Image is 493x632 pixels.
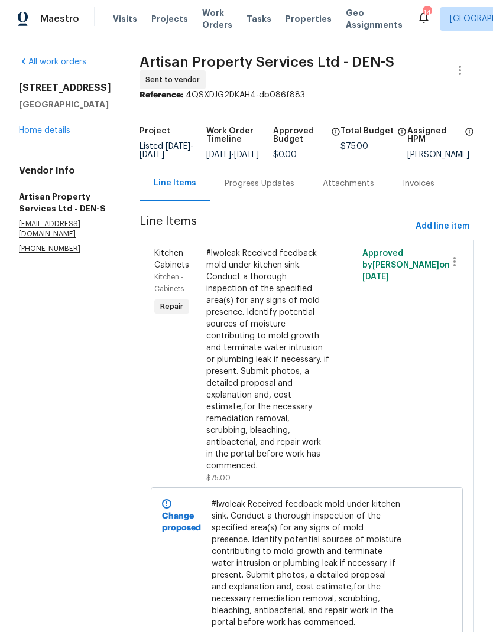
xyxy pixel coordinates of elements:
span: Work Orders [202,7,232,31]
span: Projects [151,13,188,25]
h4: Vendor Info [19,165,111,177]
span: Visits [113,13,137,25]
span: Sent to vendor [145,74,205,86]
b: Reference: [140,91,183,99]
div: Line Items [154,177,196,189]
span: The hpm assigned to this work order. [465,127,474,151]
b: Change proposed [162,512,201,532]
a: Home details [19,126,70,135]
h5: Work Order Timeline [206,127,273,144]
span: $0.00 [273,151,297,159]
div: Invoices [403,178,434,190]
div: Progress Updates [225,178,294,190]
h5: Total Budget [340,127,394,135]
div: 14 [423,7,431,19]
span: Geo Assignments [346,7,403,31]
h5: Project [140,127,170,135]
span: #lwoleak Received feedback mold under kitchen sink. Conduct a thorough inspection of the specifie... [212,499,403,628]
span: Add line item [416,219,469,234]
div: [PERSON_NAME] [407,151,474,159]
span: [DATE] [166,142,190,151]
div: #lwoleak Received feedback mold under kitchen sink. Conduct a thorough inspection of the specifie... [206,247,329,472]
span: Approved by [PERSON_NAME] on [362,249,450,281]
span: [DATE] [140,151,164,159]
span: Listed [140,142,193,159]
span: Properties [286,13,332,25]
h5: Artisan Property Services Ltd - DEN-S [19,191,111,214]
span: Kitchen - Cabinets [154,273,184,292]
span: The total cost of line items that have been proposed by Opendoor. This sum includes line items th... [397,127,407,142]
span: [DATE] [206,151,231,159]
span: Line Items [140,216,411,237]
button: Add line item [411,216,474,237]
span: Repair [155,301,188,312]
span: $75.00 [206,474,231,481]
a: All work orders [19,58,86,66]
span: Tasks [246,15,271,23]
span: The total cost of line items that have been approved by both Opendoor and the Trade Partner. This... [331,127,340,151]
span: - [140,142,193,159]
div: 4QSXDJG2DKAH4-db086f883 [140,89,474,101]
h5: Assigned HPM [407,127,461,144]
span: Artisan Property Services Ltd - DEN-S [140,55,394,69]
span: [DATE] [362,273,389,281]
span: Kitchen Cabinets [154,249,189,269]
div: Attachments [323,178,374,190]
span: $75.00 [340,142,368,151]
h5: Approved Budget [273,127,327,144]
span: - [206,151,259,159]
span: [DATE] [234,151,259,159]
span: Maestro [40,13,79,25]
